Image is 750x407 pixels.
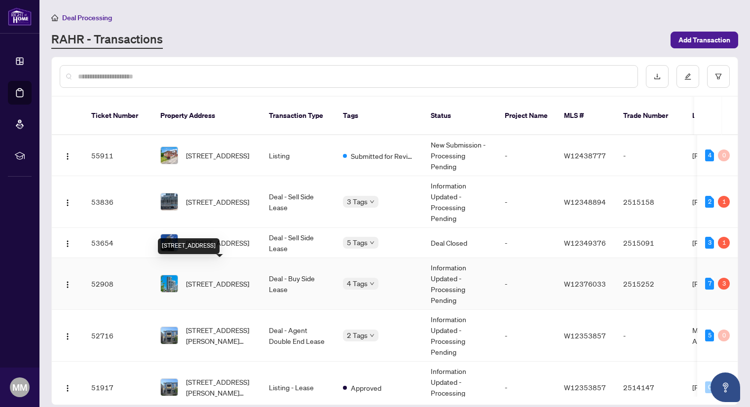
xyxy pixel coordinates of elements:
[83,97,152,135] th: Ticket Number
[711,372,740,402] button: Open asap
[497,258,556,310] td: -
[261,97,335,135] th: Transaction Type
[12,380,27,394] span: MM
[497,228,556,258] td: -
[186,150,249,161] span: [STREET_ADDRESS]
[564,279,606,288] span: W12376033
[678,32,730,48] span: Add Transaction
[161,379,178,396] img: thumbnail-img
[186,278,249,289] span: [STREET_ADDRESS]
[564,151,606,160] span: W12438777
[684,73,691,80] span: edit
[705,381,714,393] div: 0
[60,276,75,292] button: Logo
[497,310,556,362] td: -
[718,237,730,249] div: 1
[646,65,669,88] button: download
[564,197,606,206] span: W12348894
[705,237,714,249] div: 3
[186,237,249,248] span: [STREET_ADDRESS]
[423,135,497,176] td: New Submission - Processing Pending
[158,238,220,254] div: [STREET_ADDRESS]
[654,73,661,80] span: download
[671,32,738,48] button: Add Transaction
[64,152,72,160] img: Logo
[497,135,556,176] td: -
[64,281,72,289] img: Logo
[60,379,75,395] button: Logo
[161,147,178,164] img: thumbnail-img
[705,149,714,161] div: 4
[423,176,497,228] td: Information Updated - Processing Pending
[715,73,722,80] span: filter
[83,258,152,310] td: 52908
[64,333,72,340] img: Logo
[705,196,714,208] div: 2
[152,97,261,135] th: Property Address
[261,310,335,362] td: Deal - Agent Double End Lease
[564,331,606,340] span: W12353857
[51,14,58,21] span: home
[261,228,335,258] td: Deal - Sell Side Lease
[161,275,178,292] img: thumbnail-img
[615,258,684,310] td: 2515252
[370,333,375,338] span: down
[8,7,32,26] img: logo
[615,176,684,228] td: 2515158
[83,228,152,258] td: 53654
[615,228,684,258] td: 2515091
[60,235,75,251] button: Logo
[676,65,699,88] button: edit
[705,330,714,341] div: 5
[423,310,497,362] td: Information Updated - Processing Pending
[423,97,497,135] th: Status
[556,97,615,135] th: MLS #
[351,150,415,161] span: Submitted for Review
[370,199,375,204] span: down
[186,196,249,207] span: [STREET_ADDRESS]
[347,237,368,248] span: 5 Tags
[564,238,606,247] span: W12349376
[60,328,75,343] button: Logo
[64,240,72,248] img: Logo
[261,135,335,176] td: Listing
[718,196,730,208] div: 1
[261,176,335,228] td: Deal - Sell Side Lease
[335,97,423,135] th: Tags
[718,278,730,290] div: 3
[707,65,730,88] button: filter
[615,97,684,135] th: Trade Number
[497,176,556,228] td: -
[64,199,72,207] img: Logo
[347,196,368,207] span: 3 Tags
[64,384,72,392] img: Logo
[351,382,381,393] span: Approved
[62,13,112,22] span: Deal Processing
[718,149,730,161] div: 0
[615,310,684,362] td: -
[60,194,75,210] button: Logo
[51,31,163,49] a: RAHR - Transactions
[423,258,497,310] td: Information Updated - Processing Pending
[705,278,714,290] div: 7
[564,383,606,392] span: W12353857
[370,281,375,286] span: down
[186,376,253,398] span: [STREET_ADDRESS][PERSON_NAME][PERSON_NAME]
[161,193,178,210] img: thumbnail-img
[161,234,178,251] img: thumbnail-img
[423,228,497,258] td: Deal Closed
[83,176,152,228] td: 53836
[347,278,368,289] span: 4 Tags
[261,258,335,310] td: Deal - Buy Side Lease
[60,148,75,163] button: Logo
[718,330,730,341] div: 0
[161,327,178,344] img: thumbnail-img
[186,325,253,346] span: [STREET_ADDRESS][PERSON_NAME][PERSON_NAME]
[347,330,368,341] span: 2 Tags
[615,135,684,176] td: -
[370,240,375,245] span: down
[83,135,152,176] td: 55911
[83,310,152,362] td: 52716
[497,97,556,135] th: Project Name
